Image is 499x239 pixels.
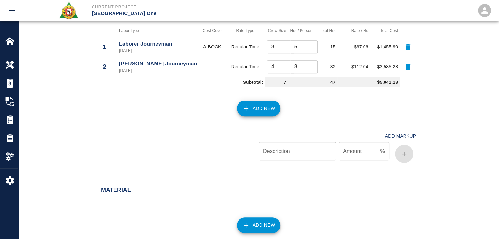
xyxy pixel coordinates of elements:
[380,147,385,155] p: %
[237,101,281,116] button: Add New
[466,208,499,239] iframe: Chat Widget
[314,57,337,77] td: 32
[337,57,370,77] td: $112.04
[265,25,288,37] th: Crew Size
[337,25,370,37] th: Rate / Hr.
[117,25,199,37] th: Labor Type
[370,25,400,37] th: Total Cost
[101,77,265,87] td: Subtotal:
[225,25,265,37] th: Rate Type
[199,37,225,57] td: A-BOOK
[314,37,337,57] td: 15
[288,77,337,87] td: 47
[119,48,198,54] p: [DATE]
[225,57,265,77] td: Regular Time
[103,42,116,52] p: 1
[119,60,198,68] p: [PERSON_NAME] Journeyman
[337,37,370,57] td: $97.06
[370,57,400,77] td: $3,585.28
[199,25,225,37] th: Cost Code
[225,37,265,57] td: Regular Time
[92,10,285,17] p: [GEOGRAPHIC_DATA] One
[385,133,416,139] h4: Add Markup
[288,25,314,37] th: Hrs / Person
[92,4,285,10] p: Current Project
[101,187,416,194] h2: Material
[119,40,198,48] p: Laborer Journeyman
[103,62,116,72] p: 2
[314,25,337,37] th: Total Hrs
[4,3,20,18] button: open drawer
[59,1,79,20] img: Roger & Sons Concrete
[370,37,400,57] td: $1,455.90
[119,68,198,74] p: [DATE]
[337,77,400,87] td: $5,041.18
[265,77,288,87] td: 7
[237,217,281,233] button: Add New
